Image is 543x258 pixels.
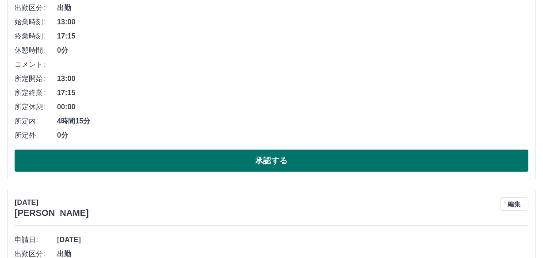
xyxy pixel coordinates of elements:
span: 所定内: [15,116,57,127]
h3: [PERSON_NAME] [15,208,89,218]
span: 0分 [57,45,528,56]
span: 所定休憩: [15,102,57,112]
span: 17:15 [57,88,528,98]
span: 13:00 [57,73,528,84]
span: 13:00 [57,17,528,27]
span: 出勤 [57,3,528,13]
span: 申請日: [15,235,57,245]
span: コメント: [15,59,57,70]
span: 出勤区分: [15,3,57,13]
p: [DATE] [15,197,89,208]
button: 承認する [15,150,528,172]
span: 4時間15分 [57,116,528,127]
span: 所定外: [15,130,57,141]
span: 始業時刻: [15,17,57,27]
span: 0分 [57,130,528,141]
span: 17:15 [57,31,528,42]
span: 所定終業: [15,88,57,98]
span: 休憩時間: [15,45,57,56]
span: 所定開始: [15,73,57,84]
span: 00:00 [57,102,528,112]
button: 編集 [500,197,528,211]
span: 終業時刻: [15,31,57,42]
span: [DATE] [57,235,528,245]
